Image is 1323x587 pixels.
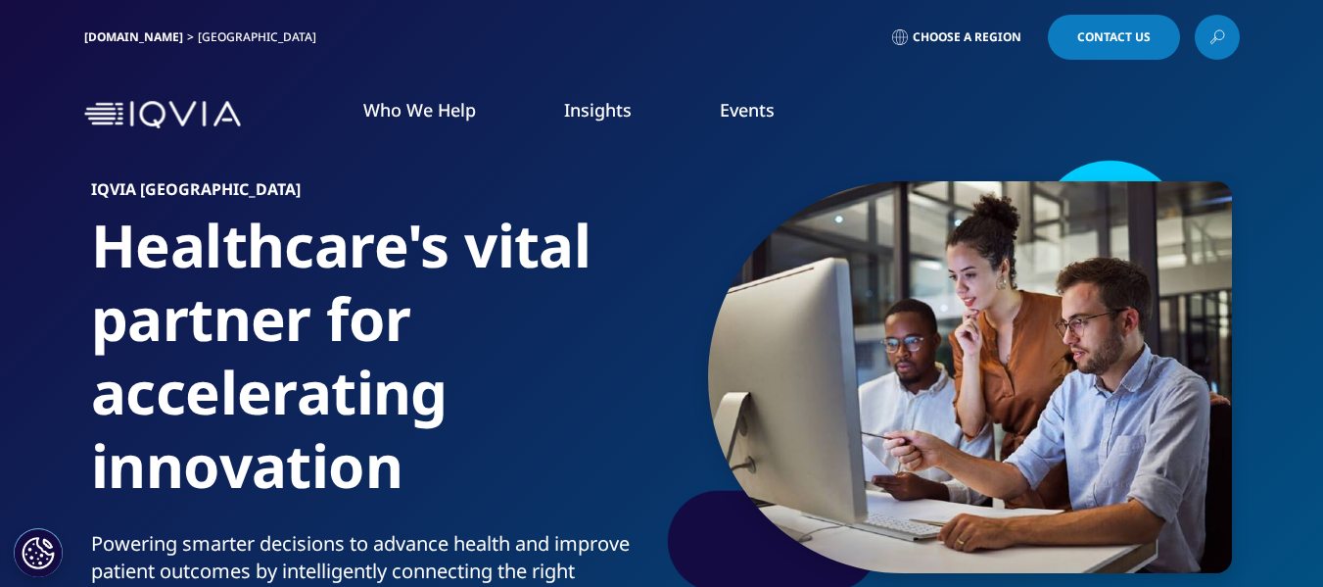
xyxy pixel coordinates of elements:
[198,29,324,45] div: [GEOGRAPHIC_DATA]
[363,98,476,122] a: Who We Help
[91,181,654,209] h6: IQVIA [GEOGRAPHIC_DATA]
[564,98,632,122] a: Insights
[708,181,1232,573] img: 2362team-and-computer-in-collaboration-teamwork-and-meeting-at-desk.jpg
[913,29,1021,45] span: Choose a Region
[91,209,654,530] h1: Healthcare's vital partner for accelerating innovation
[249,69,1240,161] nav: Primary
[14,528,63,577] button: Configuración de cookies
[84,28,183,45] a: [DOMAIN_NAME]
[720,98,775,122] a: Events
[1077,31,1151,43] span: Contact Us
[84,101,241,129] img: IQVIA Healthcare Information Technology and Pharma Clinical Research Company
[1048,15,1180,60] a: Contact Us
